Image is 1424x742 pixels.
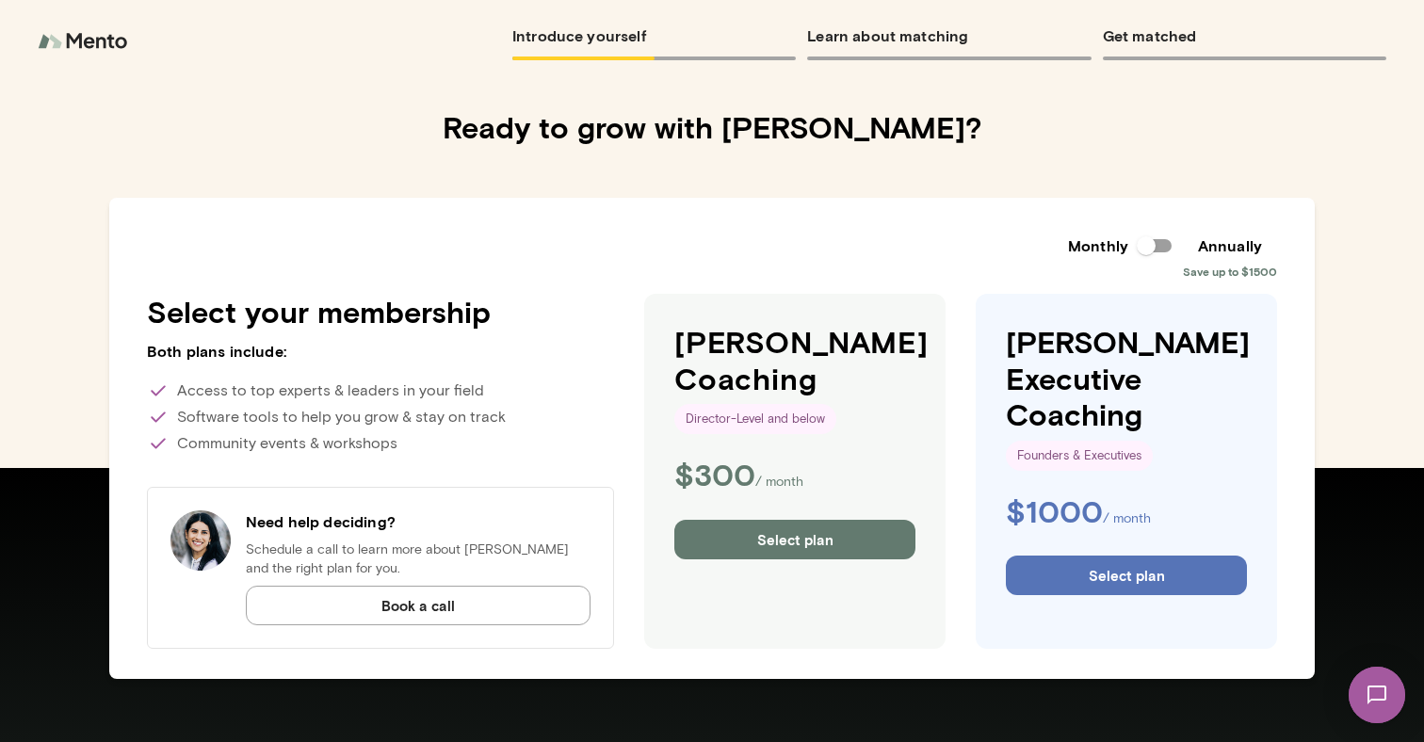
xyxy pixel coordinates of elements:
[246,586,591,625] button: Book a call
[674,457,755,492] h4: $ 300
[755,473,803,492] p: / month
[807,23,1091,49] h6: Learn about matching
[1183,264,1277,279] span: Save up to $1500
[170,510,231,571] img: Have a question?
[38,23,132,60] img: logo
[1183,234,1277,257] h6: Annually
[1103,23,1386,49] h6: Get matched
[1006,556,1247,595] button: Select plan
[1006,493,1103,529] h4: $ 1000
[147,294,614,330] h4: Select your membership
[674,410,836,428] span: Director-Level and below
[512,23,796,49] h6: Introduce yourself
[1103,509,1151,528] p: / month
[1006,446,1153,465] span: Founders & Executives
[147,406,614,428] p: Software tools to help you grow & stay on track
[246,540,591,578] p: Schedule a call to learn more about [PERSON_NAME] and the right plan for you.
[147,432,614,455] p: Community events & workshops
[246,510,591,533] h6: Need help deciding?
[147,340,614,363] h6: Both plans include:
[674,324,915,396] h4: [PERSON_NAME] Coaching
[1068,234,1128,257] h6: Monthly
[1006,324,1247,432] h4: [PERSON_NAME] Executive Coaching
[674,520,915,559] button: Select plan
[147,379,614,402] p: Access to top experts & leaders in your field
